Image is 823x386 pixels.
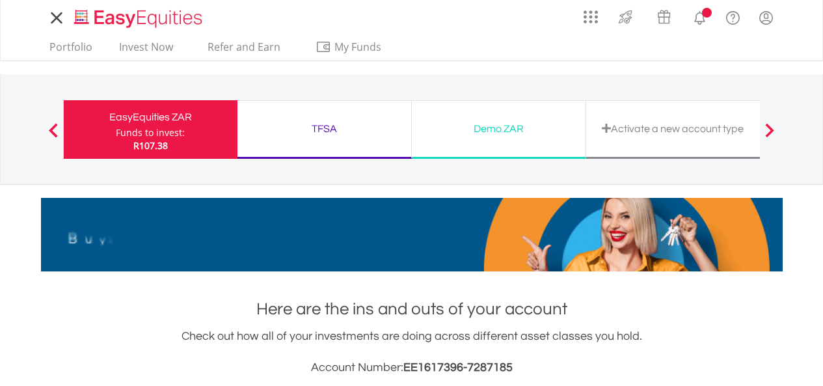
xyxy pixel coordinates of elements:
[245,120,403,138] div: TFSA
[645,3,683,27] a: Vouchers
[69,3,208,29] a: Home page
[114,40,178,61] a: Invest Now
[44,40,98,61] a: Portfolio
[41,327,783,377] div: Check out how all of your investments are doing across different asset classes you hold.
[133,139,168,152] span: R107.38
[420,120,578,138] div: Demo ZAR
[716,3,749,29] a: FAQ's and Support
[615,7,636,27] img: thrive-v2.svg
[72,8,208,29] img: EasyEquities_Logo.png
[316,38,401,55] span: My Funds
[683,3,716,29] a: Notifications
[195,40,294,61] a: Refer and Earn
[594,120,752,138] div: Activate a new account type
[41,359,783,377] h3: Account Number:
[749,3,783,32] a: My Profile
[116,126,185,139] div: Funds to invest:
[72,108,230,126] div: EasyEquities ZAR
[403,361,513,374] span: EE1617396-7287185
[208,40,280,54] span: Refer and Earn
[575,3,606,24] a: AppsGrid
[584,10,598,24] img: grid-menu-icon.svg
[41,297,783,321] h1: Here are the ins and outs of your account
[41,198,783,271] img: EasyMortage Promotion Banner
[653,7,675,27] img: vouchers-v2.svg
